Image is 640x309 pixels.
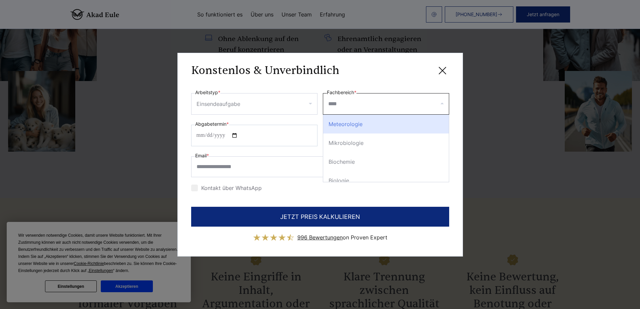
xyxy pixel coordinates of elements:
div: Meteorologie [323,115,449,133]
div: Einsendeaufgabe [197,99,240,109]
label: Email [195,152,209,160]
div: Mikrobiologie [323,133,449,152]
div: Biologie [323,171,449,190]
label: Arbeitstyp [195,88,220,96]
button: JETZT PREIS KALKULIEREN [191,207,449,227]
div: Biochemie [323,152,449,171]
div: on Proven Expert [297,232,387,243]
label: Abgabetermin [195,120,229,128]
span: 996 Bewertungen [297,234,343,241]
label: Fachbereich [327,88,356,96]
label: Kontakt über WhatsApp [191,185,262,191]
h3: Konstenlos & Unverbindlich [191,64,339,77]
